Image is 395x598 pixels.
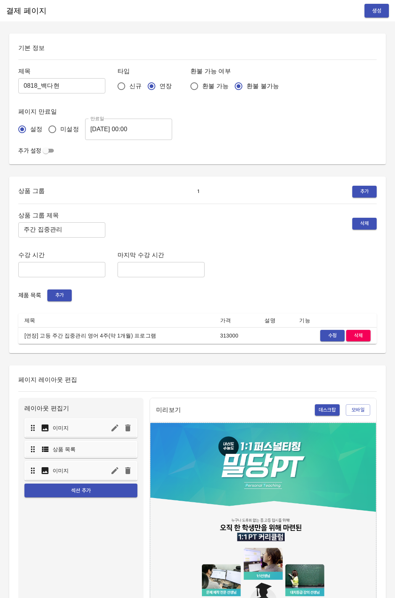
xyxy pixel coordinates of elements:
p: 이미지 [53,424,69,432]
span: 연장 [160,82,172,91]
button: 추가 [47,289,72,301]
span: 모바일 [350,406,366,415]
span: 수정 [324,331,341,340]
button: 1 [191,186,206,198]
span: 설정 [30,125,42,134]
h6: 수강 시간 [18,250,105,260]
button: 추가 [352,186,377,198]
th: 가격 [214,313,259,328]
span: 추가 [356,187,373,196]
p: 이미지 [53,467,69,474]
h6: 기본 정보 [18,43,377,53]
span: 신규 [129,82,142,91]
span: 섹션 추가 [31,486,131,495]
span: 삭제 [356,219,373,228]
th: 제목 [18,313,214,328]
p: 레이아웃 편집기 [24,404,137,413]
h6: 제목 [18,66,105,77]
h6: 환불 가능 여부 [190,66,285,77]
span: 1 [193,187,204,196]
h6: 페이지 레이아웃 편집 [18,375,377,385]
td: [연장] 고등 주간 집중관리 영어 4주(약 1개월) 프로그램 [18,327,214,344]
button: 수정 [320,330,345,342]
h6: 마지막 수강 시간 [118,250,205,260]
h6: 페이지 만료일 [18,106,172,117]
span: 생성 [371,6,383,16]
h6: 타입 [118,66,178,77]
span: 환불 불가능 [247,82,279,91]
td: 313000 [214,327,259,344]
button: 데스크탑 [315,404,340,416]
span: 삭제 [350,331,367,340]
th: 설명 [258,313,293,328]
button: 삭제 [346,330,371,342]
button: 섹션 추가 [24,484,137,498]
button: 삭제 [352,218,377,230]
p: 미리보기 [156,406,181,415]
th: 기능 [293,313,377,328]
span: 미설정 [60,125,79,134]
h6: 결제 페이지 [6,5,47,17]
span: 추가 [51,291,68,300]
h6: 상품 그룹 제목 [18,210,105,221]
p: 상품 목록 [53,445,76,453]
span: 데스크탑 [319,406,336,415]
button: 모바일 [346,404,370,416]
button: 생성 [364,4,389,18]
span: 환불 가능 [202,82,229,91]
span: 추가 설정 [18,147,41,154]
span: 제품 목록 [18,292,41,299]
h6: 상품 그룹 [18,186,45,198]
